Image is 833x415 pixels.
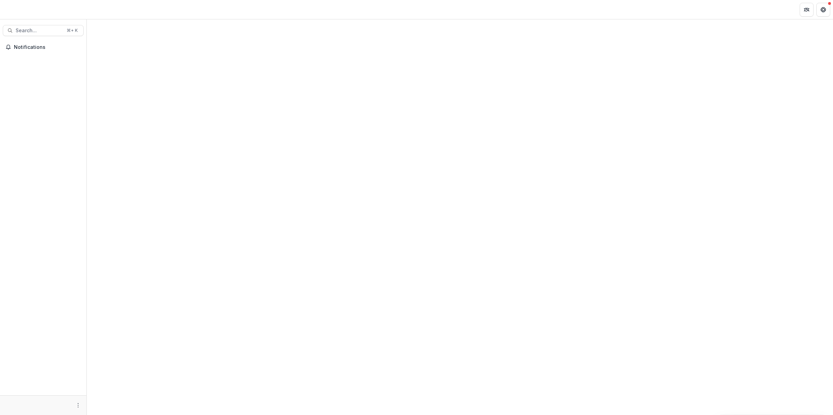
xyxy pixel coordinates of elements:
button: Notifications [3,42,84,53]
button: Partners [800,3,814,17]
button: More [74,401,82,409]
div: ⌘ + K [65,27,79,34]
span: Notifications [14,44,81,50]
nav: breadcrumb [90,5,119,15]
button: Get Help [816,3,830,17]
span: Search... [16,28,62,34]
button: Search... [3,25,84,36]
